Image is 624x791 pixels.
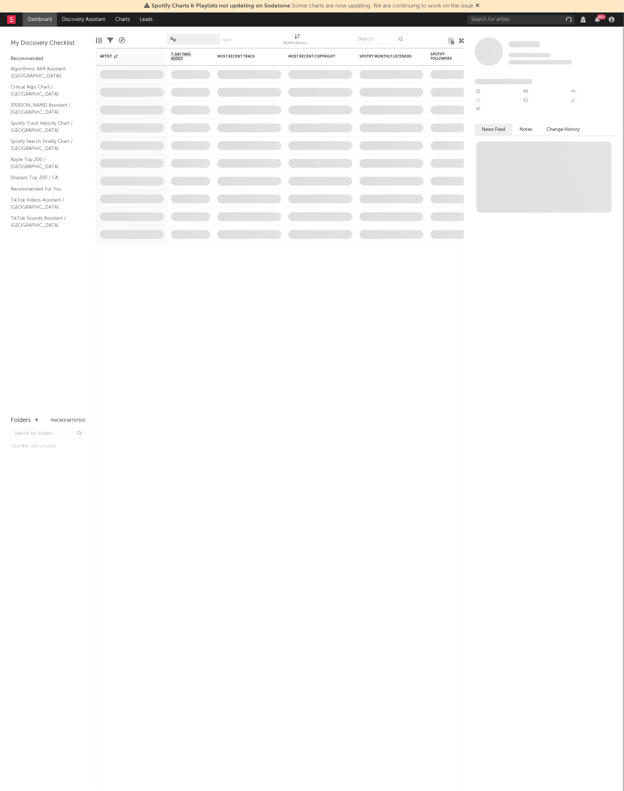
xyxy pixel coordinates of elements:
div: Spotify Monthly Listeners [359,54,413,59]
div: -- [475,87,522,96]
div: A&R Pipeline [119,30,125,51]
div: Notifications (Artist) [283,39,312,48]
a: Dashboard [23,12,57,27]
a: Spotify Search Virality Chart / [GEOGRAPHIC_DATA] [11,138,78,152]
button: 99+ [595,17,600,22]
a: Shazam Top 200 / CA [11,174,78,182]
div: -- [475,96,522,106]
a: Leads [135,12,158,27]
div: My Discovery Checklist [11,39,85,48]
input: Search... [353,34,407,44]
div: -- [475,106,522,115]
a: Spotify Track Velocity Chart / [GEOGRAPHIC_DATA] [11,119,78,134]
a: Recommended For You [11,185,78,193]
span: Spotify Charts & Playlists not updating on Sodatone [152,3,290,9]
div: Click to add a folder. [11,442,85,451]
a: Algorithmic A&R Assistant ([GEOGRAPHIC_DATA]) [11,65,78,80]
div: Spotify Followers [431,52,455,61]
span: Dismiss [476,3,480,9]
span: Tracking Since: [DATE] [508,53,551,57]
span: Fans Added by Platform [475,79,533,84]
a: Critical Algo Chart / [GEOGRAPHIC_DATA] [11,83,78,98]
div: -- [570,96,617,106]
div: Edit Columns [96,30,102,51]
span: 0 fans last week [508,60,572,64]
button: Tracked Artists(3) [50,419,85,422]
button: News Feed [475,124,512,135]
a: Apple Top 200 / [GEOGRAPHIC_DATA] [11,156,78,170]
a: TikTok Sounds Assistant / [GEOGRAPHIC_DATA] [11,214,78,229]
div: Filters [107,30,113,51]
div: -- [522,96,569,106]
div: Most Recent Copyright [288,54,342,59]
a: Some Artist [508,41,540,48]
div: Recommended [11,55,85,63]
div: Most Recent Track [217,54,271,59]
div: Notifications (Artist) [283,30,312,51]
a: [PERSON_NAME] Assistant / [GEOGRAPHIC_DATA] [11,101,78,116]
div: -- [570,87,617,96]
span: : Some charts are now updating. We are continuing to work on the issue [152,3,474,9]
input: Search for folders... [11,428,85,439]
a: TikTok Videos Assistant / [GEOGRAPHIC_DATA] [11,196,78,211]
span: 7-Day Fans Added [171,52,199,61]
a: Discovery Assistant [57,12,110,27]
button: Save [223,38,232,42]
div: Artist [100,54,153,59]
div: 99 + [597,14,606,20]
button: Notes [512,124,539,135]
button: Change History [539,124,587,135]
div: Folders [11,416,31,425]
div: -- [522,87,569,96]
span: Some Artist [508,41,540,47]
input: Search for artists [468,15,574,24]
a: Charts [110,12,135,27]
